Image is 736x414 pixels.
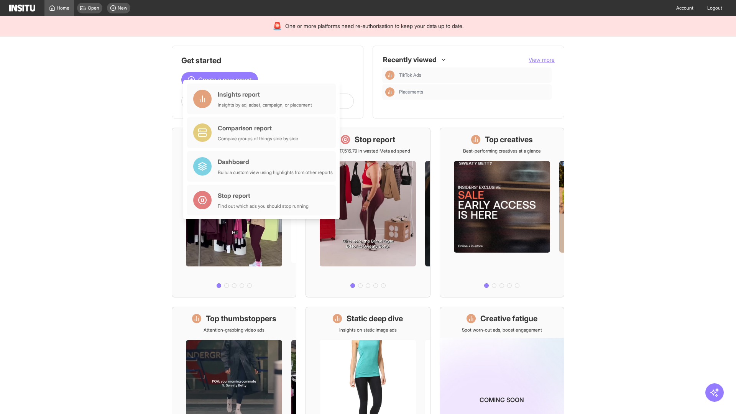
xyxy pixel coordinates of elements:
span: TikTok Ads [399,72,421,78]
span: TikTok Ads [399,72,549,78]
h1: Get started [181,55,354,66]
div: 🚨 [273,21,282,31]
div: Dashboard [218,157,333,166]
span: Placements [399,89,423,95]
div: Stop report [218,191,309,200]
h1: Stop report [355,134,395,145]
div: Insights [385,71,394,80]
div: Insights [385,87,394,97]
span: Create a new report [198,75,252,84]
a: Top creativesBest-performing creatives at a glance [440,128,564,297]
img: Logo [9,5,35,11]
span: New [118,5,127,11]
span: Home [57,5,69,11]
p: Insights on static image ads [339,327,397,333]
div: Find out which ads you should stop running [218,203,309,209]
h1: Static deep dive [347,313,403,324]
h1: Top creatives [485,134,533,145]
p: Attention-grabbing video ads [204,327,264,333]
span: Open [88,5,99,11]
span: View more [529,56,555,63]
p: Save £17,516.79 in wasted Meta ad spend [326,148,410,154]
span: One or more platforms need re-authorisation to keep your data up to date. [285,22,463,30]
div: Comparison report [218,123,298,133]
span: Placements [399,89,549,95]
button: Create a new report [181,72,258,87]
p: Best-performing creatives at a glance [463,148,541,154]
h1: Top thumbstoppers [206,313,276,324]
a: What's live nowSee all active ads instantly [172,128,296,297]
div: Compare groups of things side by side [218,136,298,142]
a: Stop reportSave £17,516.79 in wasted Meta ad spend [306,128,430,297]
button: View more [529,56,555,64]
div: Insights by ad, adset, campaign, or placement [218,102,312,108]
div: Insights report [218,90,312,99]
div: Build a custom view using highlights from other reports [218,169,333,176]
